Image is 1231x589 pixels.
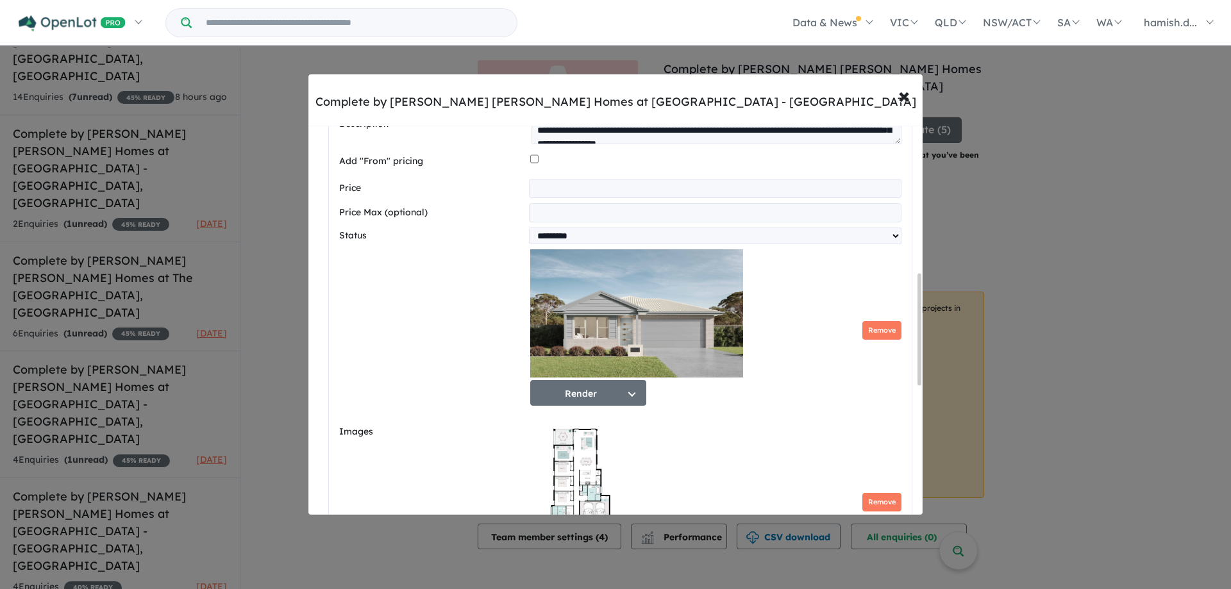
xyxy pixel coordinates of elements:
button: Remove [862,321,901,340]
label: Status [339,228,524,244]
label: Price Max (optional) [339,205,524,220]
span: × [898,81,910,109]
img: Complete by McDonald Jones Homes at Vineyard Grove - Cessnock - Lot 807 Floorplan [530,421,631,549]
button: Remove [862,493,901,511]
span: hamish.d... [1144,16,1197,29]
label: Price [339,181,524,196]
label: Images [339,424,525,440]
img: Openlot PRO Logo White [19,15,126,31]
button: Render [530,380,646,406]
div: Complete by [PERSON_NAME] [PERSON_NAME] Homes at [GEOGRAPHIC_DATA] - [GEOGRAPHIC_DATA] [315,94,916,110]
img: Complete by McDonald Jones Homes at Vineyard Grove - Cessnock - Lot 807 Render [530,249,743,377]
label: Add "From" pricing [339,154,525,169]
input: Try estate name, suburb, builder or developer [194,9,514,37]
